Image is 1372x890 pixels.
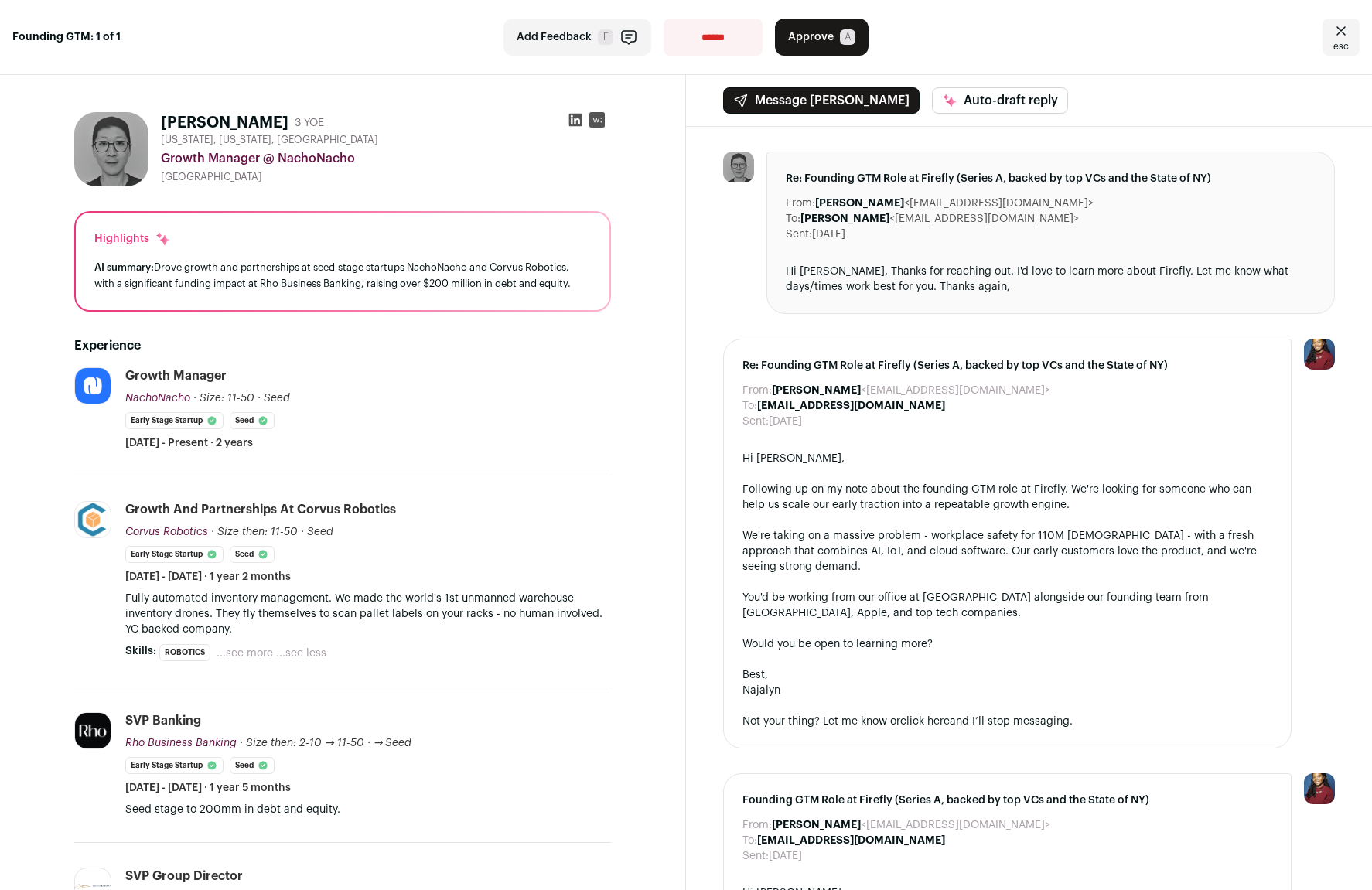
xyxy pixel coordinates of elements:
b: [PERSON_NAME] [815,198,904,209]
span: Add Feedback [517,29,592,45]
dt: To: [742,398,757,414]
dt: From: [786,196,815,211]
div: Growth and Partnerships at Corvus Robotics [125,501,396,518]
b: [EMAIL_ADDRESS][DOMAIN_NAME] [757,401,945,411]
div: Hi [PERSON_NAME], Thanks for reaching out. I'd love to learn more about Firefly. Let me know what... [786,264,1316,295]
span: Re: Founding GTM Role at Firefly (Series A, backed by top VCs and the State of NY) [786,171,1316,186]
span: [US_STATE], [US_STATE], [GEOGRAPHIC_DATA] [161,134,378,146]
dt: To: [786,211,800,227]
li: Seed [230,412,275,429]
dd: <[EMAIL_ADDRESS][DOMAIN_NAME]> [772,817,1050,833]
span: NachoNacho [125,393,190,404]
dt: From: [742,817,772,833]
div: Highlights [94,231,171,247]
button: Approve A [775,19,869,56]
div: Growth Manager [125,367,227,384]
li: Early Stage Startup [125,757,224,774]
span: · [301,524,304,540]
span: · Size then: 11-50 [211,527,298,537]
li: Early Stage Startup [125,412,224,429]
img: 50b16f520243484415ec0067ed8996b2ad9dc8c51c91e72b330ee458687a5ea1.jpg [75,502,111,537]
dt: Sent: [786,227,812,242]
span: esc [1333,40,1349,53]
strong: Founding GTM: 1 of 1 [12,29,121,45]
span: Corvus Robotics [125,527,208,537]
div: SVP Group Director [125,868,243,885]
div: 3 YOE [295,115,324,131]
p: Seed stage to 200mm in debt and equity. [125,802,611,817]
span: Skills: [125,643,156,659]
dt: From: [742,383,772,398]
img: cbef1a46dc3cdd4d8898b5698cd1e5423e37f9301060bec58c6055d0fe5b0c08 [74,112,148,186]
dd: <[EMAIL_ADDRESS][DOMAIN_NAME]> [800,211,1079,227]
img: 67d536c0a266d145b316ee3de089188406f97802a528138a76fffb7b40264b92.jpg [75,713,111,748]
img: 10010497-medium_jpg [1304,773,1335,804]
button: Add Feedback F [503,19,651,56]
li: Seed [230,546,275,563]
span: · Size: 11-50 [193,393,254,404]
dt: Sent: [742,848,769,864]
span: Re: Founding GTM Role at Firefly (Series A, backed by top VCs and the State of NY) [742,358,1272,373]
b: [PERSON_NAME] [772,820,861,830]
div: Growth Manager @ NachoNacho [161,149,611,168]
span: AI summary: [94,262,154,272]
span: Approve [788,29,834,45]
img: 10010497-medium_jpg [1304,339,1335,370]
span: Seed [264,393,290,404]
dd: [DATE] [769,848,802,864]
div: SVP Banking [125,712,201,729]
h1: [PERSON_NAME] [161,112,288,134]
button: Message [PERSON_NAME] [723,87,920,114]
span: Rho Business Banking [125,738,237,748]
li: Robotics [159,644,210,661]
b: [PERSON_NAME] [772,385,861,396]
li: Seed [230,757,275,774]
img: 76c1d0d22baf33c438ea367fcf8d2f5cec036b49b99dd4c81dfb185c1b69d158.png [75,367,111,404]
dd: <[EMAIL_ADDRESS][DOMAIN_NAME]> [772,383,1050,398]
div: [GEOGRAPHIC_DATA] [161,171,611,183]
span: A [840,29,855,45]
a: Close [1323,19,1360,56]
button: Auto-draft reply [932,87,1068,114]
dd: <[EMAIL_ADDRESS][DOMAIN_NAME]> [815,196,1094,211]
span: · [367,735,370,751]
a: click here [900,716,950,727]
span: Seed [307,527,333,537]
span: → Seed [374,738,412,748]
p: Fully automated inventory management. We made the world's 1st unmanned warehouse inventory drones... [125,591,611,637]
dd: [DATE] [769,414,802,429]
h2: Experience [74,336,611,355]
span: · Size then: 2-10 → 11-50 [240,738,364,748]
li: Early Stage Startup [125,546,224,563]
dt: To: [742,833,757,848]
span: · [258,390,261,406]
span: [DATE] - Present · 2 years [125,435,253,451]
b: [EMAIL_ADDRESS][DOMAIN_NAME] [757,835,945,846]
div: Drove growth and partnerships at seed-stage startups NachoNacho and Corvus Robotics, with a signi... [94,259,591,292]
span: [DATE] - [DATE] · 1 year 5 months [125,780,291,796]
button: ...see more [217,646,273,661]
img: cbef1a46dc3cdd4d8898b5698cd1e5423e37f9301060bec58c6055d0fe5b0c08 [723,152,754,182]
img: 8e4300e8d0b9f9262e23e91b21ed4bdf581576f9c05c556b5ffcc8005bb9aa61.png [75,883,111,890]
button: ...see less [276,646,326,661]
dd: [DATE] [812,227,845,242]
b: [PERSON_NAME] [800,213,889,224]
span: [DATE] - [DATE] · 1 year 2 months [125,569,291,585]
dt: Sent: [742,414,769,429]
div: Hi [PERSON_NAME], Following up on my note about the founding GTM role at Firefly. We're looking f... [742,451,1272,729]
span: F [598,29,613,45]
span: Founding GTM Role at Firefly (Series A, backed by top VCs and the State of NY) [742,793,1272,808]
